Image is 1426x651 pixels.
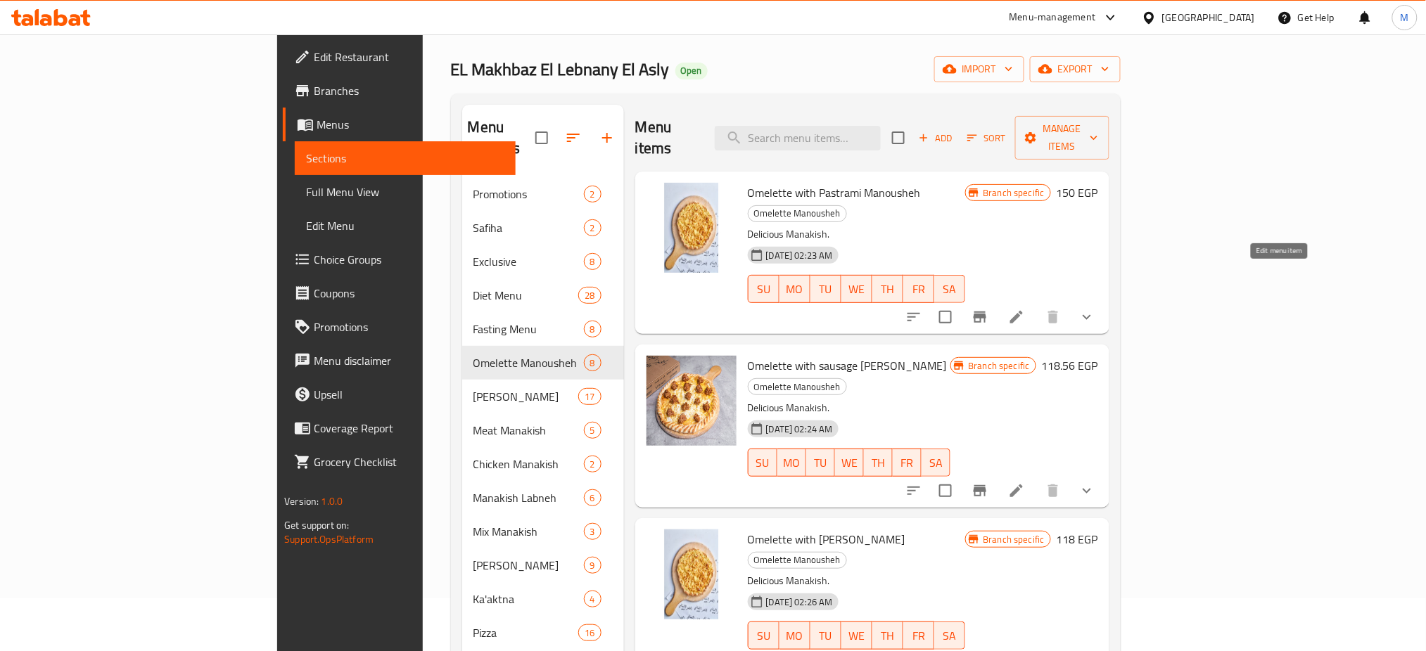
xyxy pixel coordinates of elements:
[779,275,810,303] button: MO
[451,53,670,85] span: EL Makhbaz El Lebnany El Asly
[816,279,836,299] span: TU
[897,474,931,508] button: sort-choices
[779,621,810,650] button: MO
[748,182,921,203] span: Omelette with Pastrami Manousheh
[913,127,958,149] span: Add item
[847,279,867,299] span: WE
[295,209,516,243] a: Edit Menu
[934,621,965,650] button: SA
[585,593,601,606] span: 4
[783,453,801,473] span: MO
[635,117,698,159] h2: Menu items
[1042,356,1098,375] h6: 118.56 EGP
[584,557,601,574] div: items
[585,525,601,539] span: 3
[473,321,584,337] div: Fasting Menu
[584,422,601,439] div: items
[317,116,504,133] span: Menus
[922,449,950,477] button: SA
[314,251,504,268] span: Choice Groups
[749,379,846,395] span: Omelette Manousheh
[314,352,504,369] span: Menu disclaimer
[913,127,958,149] button: Add
[810,275,841,303] button: TU
[462,616,624,650] div: Pizza16
[749,205,846,221] span: Omelette Manousheh
[964,127,1010,149] button: Sort
[748,621,779,650] button: SU
[1036,474,1070,508] button: delete
[314,49,504,65] span: Edit Restaurant
[963,300,997,334] button: Branch-specific-item
[584,253,601,270] div: items
[306,150,504,167] span: Sections
[473,456,584,472] span: Chicken Manakish
[584,523,601,540] div: items
[283,243,516,276] a: Choice Groups
[314,318,504,335] span: Promotions
[306,183,504,200] span: Full Menu View
[314,285,504,302] span: Coupons
[590,121,624,155] button: Add section
[473,489,584,506] span: Manakish Labneh
[585,491,601,505] span: 6
[1026,120,1098,155] span: Manage items
[283,310,516,344] a: Promotions
[314,420,504,437] span: Coverage Report
[584,456,601,472] div: items
[927,453,945,473] span: SA
[963,474,997,508] button: Branch-specific-item
[473,591,584,607] span: Ka'aktna
[903,621,934,650] button: FR
[1036,300,1070,334] button: delete
[897,300,931,334] button: sort-choices
[748,552,847,569] div: Omelette Manousheh
[579,289,600,302] span: 28
[473,253,584,270] span: Exclusive
[760,423,839,436] span: [DATE] 02:24 AM
[462,346,624,380] div: Omelette Manousheh8
[903,275,934,303] button: FR
[585,458,601,471] span: 2
[1162,10,1255,25] div: [GEOGRAPHIC_DATA]
[584,321,601,337] div: items
[748,226,966,243] p: Delicious Manakish.
[940,279,960,299] span: SA
[748,449,777,477] button: SU
[585,356,601,370] span: 8
[585,188,601,201] span: 2
[527,123,556,153] span: Select all sections
[909,626,929,646] span: FR
[283,445,516,479] a: Grocery Checklist
[884,123,913,153] span: Select section
[295,175,516,209] a: Full Menu View
[473,557,584,574] div: Kiri Manakish
[1015,116,1109,160] button: Manage items
[314,386,504,403] span: Upsell
[647,183,737,273] img: Omelette with Pastrami Manousheh
[835,449,864,477] button: WE
[748,355,947,376] span: Omelette with sausage [PERSON_NAME]
[760,249,839,262] span: [DATE] 02:23 AM
[870,453,887,473] span: TH
[462,515,624,548] div: Mix Manakish3
[754,453,772,473] span: SU
[748,399,951,417] p: Delicious Manakish.
[940,626,960,646] span: SA
[977,533,1050,546] span: Branch specific
[810,621,841,650] button: TU
[283,411,516,445] a: Coverage Report
[473,219,584,236] div: Safiha
[462,582,624,616] div: Ka'aktna4
[977,186,1050,200] span: Branch specific
[909,279,929,299] span: FR
[864,449,893,477] button: TH
[462,548,624,582] div: [PERSON_NAME]9
[748,529,905,550] span: Omelette with [PERSON_NAME]
[1041,60,1109,78] span: export
[306,217,504,234] span: Edit Menu
[283,378,516,411] a: Upsell
[284,530,374,548] a: Support.OpsPlatform
[841,621,872,650] button: WE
